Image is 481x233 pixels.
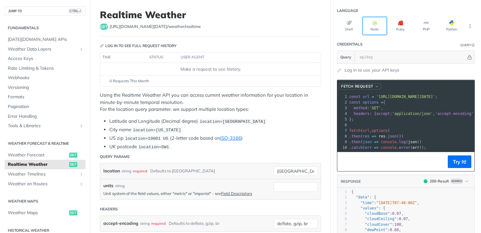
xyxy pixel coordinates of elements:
[448,155,471,168] button: Try It!
[374,140,379,144] span: =>
[8,65,84,72] span: Rate Limiting & Tokens
[399,140,406,144] span: log
[394,222,401,227] span: 100
[5,179,85,189] a: Weather on RoutesShow subpages for Weather on Routes
[349,100,385,105] span: {
[388,17,412,35] button: Ruby
[5,73,85,83] a: Webhooks
[100,43,177,49] div: Log in to see full request history
[337,51,355,63] button: Query
[109,135,321,142] li: US zip (2-letter code based on )
[337,211,347,216] div: 5
[5,92,85,102] a: Formats
[465,21,475,31] button: More Languages
[103,166,120,176] label: location
[8,56,84,62] span: Access Keys
[376,95,435,99] span: '[URL][DOMAIN_NAME][DATE]'
[356,195,369,199] span: "data"
[372,128,388,133] span: options
[349,95,437,99] span: ;
[421,178,471,184] button: 200200-ResultExample
[5,170,85,179] a: Weather TimelinesShow subpages for Weather Timelines
[100,52,147,62] th: time
[5,35,85,44] a: [DATE][DOMAIN_NAME] APIs
[351,217,410,221] span: : ,
[8,113,84,120] span: Error Handling
[8,84,84,91] span: Versioning
[349,106,383,110] span: : ,
[8,36,84,43] span: [DATE][DOMAIN_NAME] APIs
[370,106,381,110] span: 'GET'
[392,211,401,216] span: 0.07
[337,189,347,195] div: 1
[199,119,266,124] span: location=[GEOGRAPHIC_DATA]
[5,150,85,160] a: Weather Forecastget
[5,208,85,218] a: Weather Mapsget
[337,111,348,116] div: 4
[337,133,348,139] div: 8
[5,141,85,146] h2: Weather Forecast & realtime
[109,118,321,125] li: Latitude and Longitude (Decimal degree)
[8,75,84,81] span: Webhooks
[103,219,138,228] label: accept-encoding
[5,45,85,54] a: Weather Data LayersShow subpages for Weather Data Layers
[365,145,372,150] span: err
[100,154,130,160] div: Query Params
[8,152,68,158] span: Weather Forecast
[349,128,390,133] span: ( , )
[354,106,367,110] span: method
[337,122,348,128] div: 6
[8,94,84,100] span: Formats
[125,136,168,141] span: location=10001 US
[340,54,351,60] span: Query
[376,111,390,116] span: accept
[5,54,85,63] a: Access Keys
[337,145,348,150] div: 10
[221,191,252,196] a: Field Descriptors
[351,228,401,232] span: : ,
[351,222,403,227] span: : ,
[466,54,473,60] button: Hide
[349,134,404,138] span: . ( . ())
[381,140,397,144] span: console
[138,145,169,149] span: location=SW1
[337,227,347,233] div: 8
[349,128,360,133] span: fetch
[5,198,85,204] h2: Weather Maps
[460,43,475,47] div: QueryInformation
[392,111,433,116] span: 'application/json'
[337,8,358,14] div: Language
[467,23,473,29] svg: More ellipsis
[430,178,449,184] div: 200 - Result
[5,112,85,121] a: Error Handling
[360,206,379,210] span: "values"
[399,145,410,150] span: error
[372,134,376,138] span: =>
[349,140,422,144] span: . ( . ( ))
[363,95,370,99] span: url
[412,145,419,150] span: err
[390,228,399,232] span: 0.88
[79,172,84,177] button: Show subpages for Weather Timelines
[472,44,475,47] i: Information
[337,222,347,227] div: 7
[440,17,464,35] button: Python
[337,206,347,211] div: 4
[354,111,370,116] span: headers
[150,166,215,176] div: Defaults to [GEOGRAPHIC_DATA]
[140,219,150,228] div: string
[337,105,348,111] div: 3
[349,117,354,122] span: };
[69,162,77,167] span: get
[5,121,85,131] a: Tools & LibrariesShow subpages for Tools & Libraries
[337,94,348,100] div: 1
[5,25,85,31] h2: Fundamentals
[79,123,84,128] button: Show subpages for Tools & Libraries
[460,43,471,47] div: Query
[351,145,363,150] span: catch
[103,182,113,189] label: units
[8,46,77,52] span: Weather Data Layers
[363,128,370,133] span: url
[365,222,392,227] span: "cloudCover"
[341,84,373,89] span: fetch Request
